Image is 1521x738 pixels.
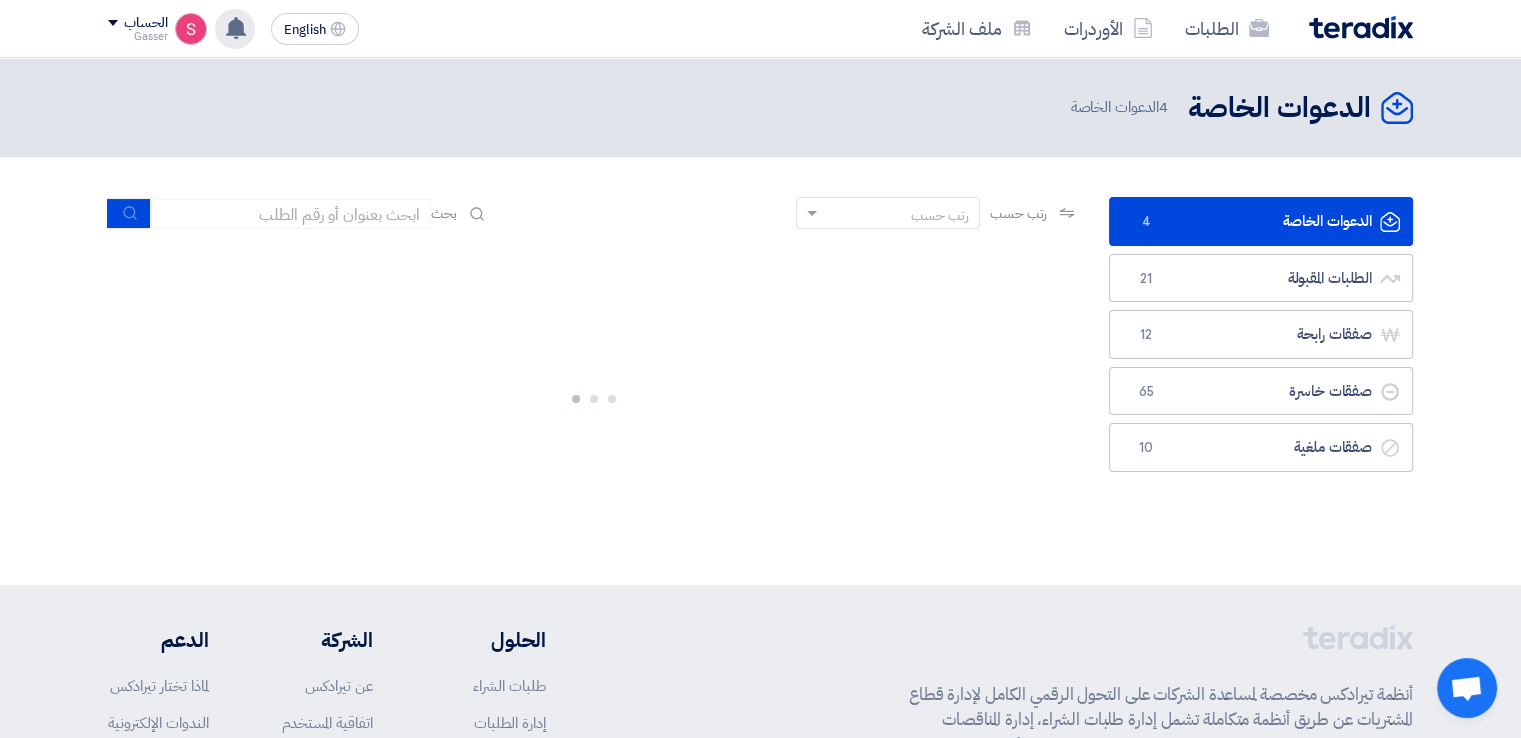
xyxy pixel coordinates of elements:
[1134,269,1158,289] span: 21
[1109,423,1413,472] a: صفقات ملغية10
[1134,325,1158,345] span: 12
[108,625,209,655] li: الدعم
[1159,96,1168,118] span: 4
[433,625,546,655] li: الحلول
[1169,5,1285,52] a: الطلبات
[271,13,359,45] button: English
[431,203,457,224] span: بحث
[911,205,969,226] div: رتب حسب
[474,712,546,734] a: إدارة الطلبات
[284,23,326,37] span: English
[151,199,431,229] input: ابحث بعنوان أو رقم الطلب
[1309,16,1413,39] img: Teradix logo
[1109,197,1413,246] a: الدعوات الخاصة4
[1134,212,1158,232] span: 4
[282,712,373,734] a: اتفاقية المستخدم
[175,13,207,45] img: unnamed_1748516558010.png
[473,675,546,697] a: طلبات الشراء
[990,203,1047,224] span: رتب حسب
[1134,438,1158,458] span: 10
[1109,254,1413,303] a: الطلبات المقبولة21
[305,675,373,697] a: عن تيرادكس
[1134,382,1158,402] span: 65
[1109,310,1413,359] a: صفقات رابحة12
[1070,96,1172,119] span: الدعوات الخاصة
[1109,367,1413,416] a: صفقات خاسرة65
[110,675,209,697] a: لماذا تختار تيرادكس
[1437,658,1497,718] div: Open chat
[1188,89,1371,128] h2: الدعوات الخاصة
[906,5,1048,52] a: ملف الشركة
[124,15,167,32] div: الحساب
[269,625,373,655] li: الشركة
[1048,5,1169,52] a: الأوردرات
[108,712,209,734] a: الندوات الإلكترونية
[108,31,167,42] div: Gasser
